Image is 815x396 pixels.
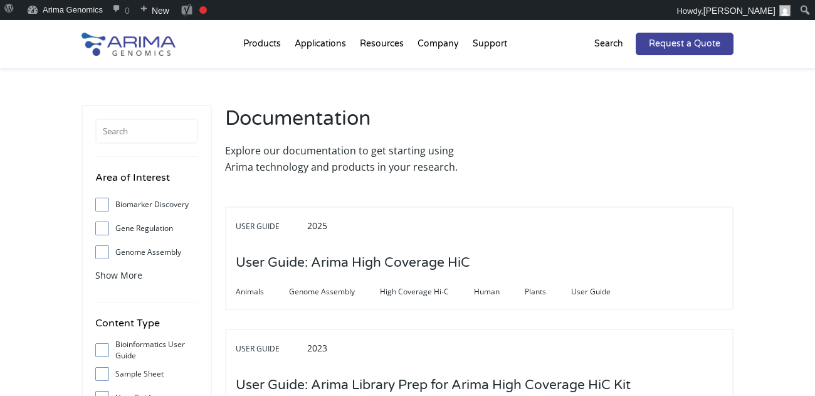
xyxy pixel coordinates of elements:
label: Biomarker Discovery [95,195,198,214]
a: User Guide: Arima High Coverage HiC [236,256,470,270]
p: Explore our documentation to get starting using Arima technology and products in your research. [225,142,473,175]
span: 2025 [307,220,327,232]
input: Search [95,119,198,144]
span: Show More [95,269,142,281]
a: User Guide: Arima Library Prep for Arima High Coverage HiC Kit [236,378,631,392]
label: Genome Assembly [95,243,198,262]
h4: Content Type [95,315,198,341]
span: Human [474,284,525,299]
img: Arima-Genomics-logo [81,33,176,56]
span: Genome Assembly [289,284,380,299]
p: Search [594,36,623,52]
label: Gene Regulation [95,219,198,238]
label: Bioinformatics User Guide [95,341,198,360]
div: Focus keyphrase not set [199,6,207,14]
span: Animals [236,284,289,299]
span: Plants [525,284,571,299]
span: User Guide [571,284,636,299]
span: High Coverage Hi-C [380,284,474,299]
h2: Documentation [225,105,473,142]
span: User Guide [236,219,305,234]
label: Sample Sheet [95,365,198,383]
span: 2023 [307,342,327,354]
h4: Area of Interest [95,169,198,195]
h3: User Guide: Arima High Coverage HiC [236,243,470,282]
span: User Guide [236,341,305,356]
a: Request a Quote [636,33,733,55]
span: [PERSON_NAME] [703,6,776,16]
